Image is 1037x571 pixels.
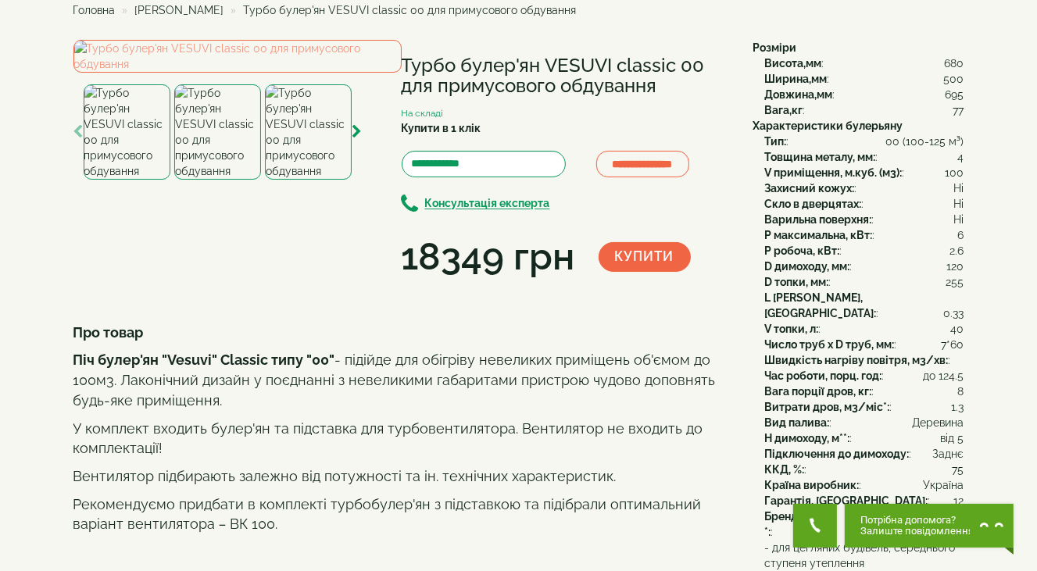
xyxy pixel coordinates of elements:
span: Україна [924,477,964,493]
b: D димоходу, мм: [765,260,850,273]
div: : [765,368,964,384]
b: Варильна поверхня: [765,213,872,226]
b: Вага,кг [765,104,803,116]
span: 2.6 [950,243,964,259]
div: : [765,274,964,290]
div: : [765,87,964,102]
div: : [765,55,964,71]
div: : [765,399,964,415]
div: : [765,321,964,337]
span: 100 [946,165,964,180]
span: Потрібна допомога? [860,515,974,526]
div: : [765,509,964,524]
span: 4 [958,149,964,165]
b: Швидкість нагріву повітря, м3/хв: [765,354,949,366]
label: Купити в 1 клік [402,120,481,136]
span: 77 [953,102,964,118]
b: Ширина,мм [765,73,828,85]
div: : [765,337,964,352]
b: Підключення до димоходу: [765,448,910,460]
span: Залиште повідомлення [860,526,974,537]
span: Деревина [913,415,964,430]
div: 18349 грн [402,230,575,284]
div: : [765,243,964,259]
img: Турбо булер'ян VESUVI classic 00 для примусового обдування [84,84,170,180]
div: : [765,430,964,446]
a: [PERSON_NAME] [135,4,224,16]
span: - для цегляних будівель, середнього ступеня утеплення [765,540,964,571]
span: 0.33 [944,305,964,321]
div: : [765,165,964,180]
span: Заднє [933,446,964,462]
div: : [765,149,964,165]
h1: Турбо булер'ян VESUVI classic 00 для примусового обдування [402,55,730,97]
b: Розміри [753,41,797,54]
b: Країна виробник: [765,479,860,491]
div: : [765,180,964,196]
span: 00 (100-125 м³) [886,134,964,149]
button: Chat button [845,504,1014,548]
small: На складі [402,108,444,119]
span: 120 [947,259,964,274]
div: : [765,227,964,243]
b: Число труб x D труб, мм: [765,338,895,351]
div: : [765,196,964,212]
div: : [765,384,964,399]
b: ККД, %: [765,463,805,476]
b: P робоча, кВт: [765,244,840,257]
span: 680 [945,55,964,71]
b: Витрати дров, м3/міс*: [765,401,890,413]
span: Ні [954,212,964,227]
b: D топки, мм: [765,276,829,288]
b: Товщина металу, мм: [765,151,876,163]
b: Бренд: [765,510,801,523]
span: 8 [958,384,964,399]
img: Турбо булер'ян VESUVI classic 00 для примусового обдування [73,40,402,73]
p: - підійде для обігріву невеликих приміщень об'ємом до 100м3. Лаконічний дизайн у поєднанні з неве... [73,350,730,410]
span: 255 [946,274,964,290]
span: 6 [958,227,964,243]
b: Довжина,мм [765,88,833,101]
div: : [765,446,964,462]
b: V приміщення, м.куб. (м3): [765,166,903,179]
b: Захисний кожух: [765,182,855,194]
div: : [765,415,964,430]
b: V топки, л: [765,323,819,335]
b: L [PERSON_NAME], [GEOGRAPHIC_DATA]: [765,291,877,319]
div: : [765,462,964,477]
span: 4.5 [949,368,964,384]
div: : [765,477,964,493]
b: Характеристики булерьяну [753,120,903,132]
b: Скло в дверцятах: [765,198,862,210]
b: Гарантія, [GEOGRAPHIC_DATA]: [765,494,928,507]
span: 75 [953,462,964,477]
b: Консультація експерта [425,198,550,210]
button: Купити [599,242,691,272]
button: Get Call button [793,504,837,548]
b: Тип: [765,135,787,148]
a: Головна [73,4,116,16]
div: : [765,493,964,509]
div: : [765,134,964,149]
img: Турбо булер'ян VESUVI classic 00 для примусового обдування [174,84,261,180]
b: Вага порції дров, кг: [765,385,872,398]
span: Турбо булер'ян VESUVI classic 00 для примусового обдування [244,4,577,16]
b: Час роботи, порц. год: [765,369,882,382]
span: 12 [954,493,964,509]
p: Вентилятор підбирають залежно від потужності та ін. технічних характеристик. [73,466,730,487]
b: Вид палива: [765,416,830,429]
b: Піч булер'ян "Vesuvi" Classic типу "00" [73,352,335,368]
div: : [765,259,964,274]
span: Ні [954,180,964,196]
p: У комплект входить булер'ян та підставка для турбовентилятора. Вентилятор не входить до комплекта... [73,419,730,459]
div: : [765,71,964,87]
b: P максимальна, кВт: [765,229,873,241]
div: : [765,212,964,227]
div: : [765,524,964,540]
div: : [765,352,964,368]
p: Рекомендуємо придбати в комплекті турбобулер'ян з підставкою та підібрали оптимальний варіант вен... [73,494,730,534]
div: : [765,102,964,118]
